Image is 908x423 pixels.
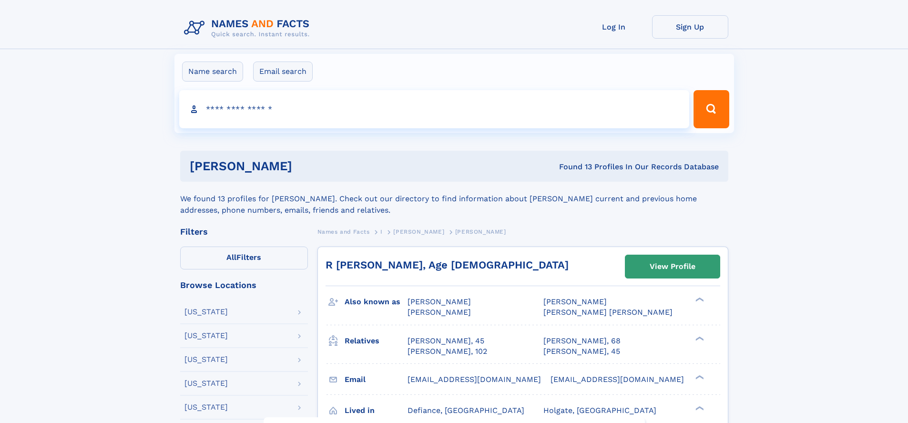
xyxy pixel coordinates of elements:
a: R [PERSON_NAME], Age [DEMOGRAPHIC_DATA] [326,259,569,271]
button: Search Button [694,90,729,128]
div: [US_STATE] [184,332,228,340]
span: All [226,253,236,262]
a: [PERSON_NAME], 68 [543,336,621,346]
a: I [380,226,383,237]
div: ❯ [693,335,704,341]
label: Email search [253,62,313,82]
div: ❯ [693,297,704,303]
span: [PERSON_NAME] [408,297,471,306]
div: [US_STATE] [184,308,228,316]
span: [PERSON_NAME] [455,228,506,235]
h1: [PERSON_NAME] [190,160,426,172]
div: ❯ [693,405,704,411]
h3: Relatives [345,333,408,349]
label: Filters [180,247,308,269]
span: Holgate, [GEOGRAPHIC_DATA] [543,406,656,415]
div: We found 13 profiles for [PERSON_NAME]. Check out our directory to find information about [PERSON... [180,182,728,216]
a: Sign Up [652,15,728,39]
span: [PERSON_NAME] [543,297,607,306]
h3: Also known as [345,294,408,310]
a: Log In [576,15,652,39]
div: [US_STATE] [184,380,228,387]
a: [PERSON_NAME], 45 [408,336,484,346]
a: [PERSON_NAME] [393,226,444,237]
input: search input [179,90,690,128]
div: Browse Locations [180,281,308,289]
a: [PERSON_NAME], 45 [543,346,620,357]
h3: Lived in [345,402,408,419]
span: [PERSON_NAME] [408,308,471,317]
div: Found 13 Profiles In Our Records Database [426,162,719,172]
div: [US_STATE] [184,403,228,411]
span: [PERSON_NAME] [PERSON_NAME] [543,308,673,317]
div: Filters [180,227,308,236]
div: ❯ [693,374,704,380]
label: Name search [182,62,243,82]
span: [PERSON_NAME] [393,228,444,235]
h3: Email [345,371,408,388]
a: Names and Facts [317,226,370,237]
div: [US_STATE] [184,356,228,363]
span: Defiance, [GEOGRAPHIC_DATA] [408,406,524,415]
div: View Profile [650,256,695,278]
span: [EMAIL_ADDRESS][DOMAIN_NAME] [408,375,541,384]
span: [EMAIL_ADDRESS][DOMAIN_NAME] [551,375,684,384]
span: I [380,228,383,235]
a: View Profile [625,255,720,278]
img: Logo Names and Facts [180,15,317,41]
a: [PERSON_NAME], 102 [408,346,487,357]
